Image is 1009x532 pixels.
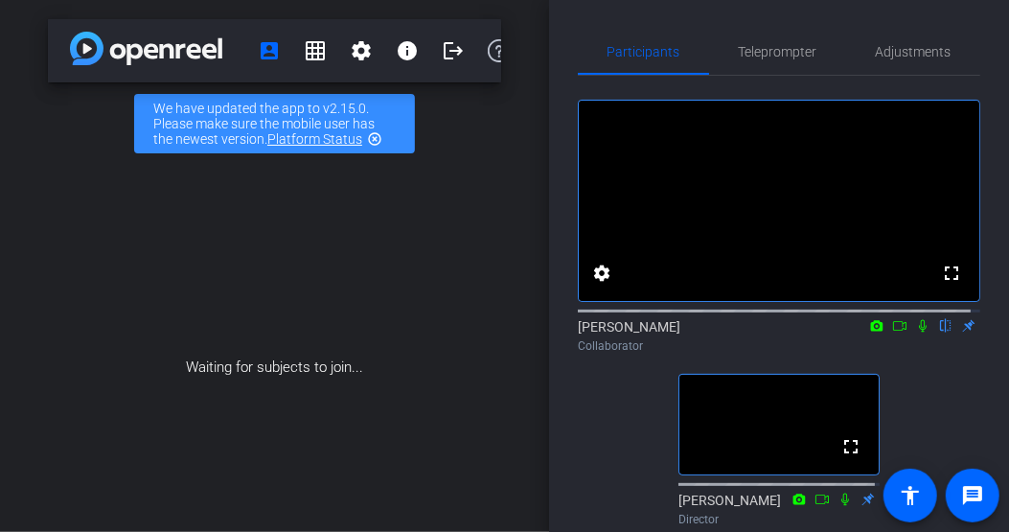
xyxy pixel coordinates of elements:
[590,262,613,285] mat-icon: settings
[304,39,327,62] mat-icon: grid_on
[678,491,880,528] div: [PERSON_NAME]
[350,39,373,62] mat-icon: settings
[899,484,922,507] mat-icon: accessibility
[578,337,980,355] div: Collaborator
[678,511,880,528] div: Director
[839,435,862,458] mat-icon: fullscreen
[940,262,963,285] mat-icon: fullscreen
[876,45,952,58] span: Adjustments
[267,131,362,147] a: Platform Status
[367,131,382,147] mat-icon: highlight_off
[739,45,817,58] span: Teleprompter
[961,484,984,507] mat-icon: message
[608,45,680,58] span: Participants
[578,317,980,355] div: [PERSON_NAME]
[134,94,415,153] div: We have updated the app to v2.15.0. Please make sure the mobile user has the newest version.
[396,39,419,62] mat-icon: info
[70,32,222,65] img: app-logo
[934,316,957,334] mat-icon: flip
[442,39,465,62] mat-icon: logout
[258,39,281,62] mat-icon: account_box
